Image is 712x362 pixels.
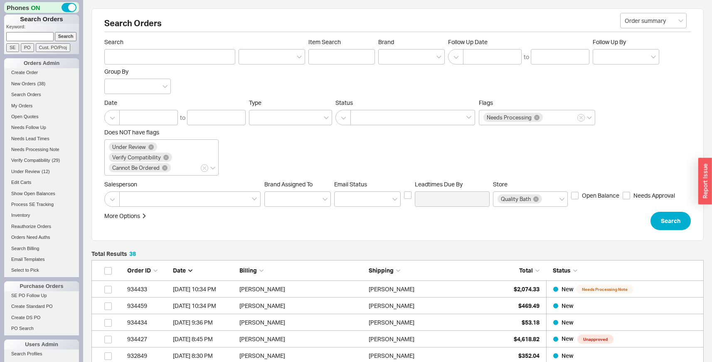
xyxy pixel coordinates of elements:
div: [PERSON_NAME] [369,331,414,347]
span: Billing [239,267,257,274]
input: Flags [544,113,550,122]
a: Under Review(12) [4,167,79,176]
span: Does NOT have flags [104,129,159,136]
h5: Total Results [91,251,136,257]
span: Total [519,267,533,274]
svg: open menu [392,198,397,201]
div: Total [498,266,540,275]
input: Item Search [308,49,375,64]
span: Search [104,38,235,46]
span: 38 [129,250,136,257]
a: Needs Lead Times [4,134,79,143]
a: Email Templates [4,255,79,264]
a: Verify Compatibility(29) [4,156,79,165]
div: Shipping [369,266,494,275]
div: to [180,114,185,122]
input: Needs Approval [623,192,630,199]
span: Needs Follow Up [11,125,46,130]
span: Follow Up By [593,38,626,45]
div: Date [173,266,235,275]
a: New Orders(38) [4,79,79,88]
span: Cannot Be Ordered [112,165,160,171]
svg: open menu [678,19,683,22]
span: Under Review [11,169,40,174]
div: [PERSON_NAME] [369,298,414,314]
div: Users Admin [4,340,79,350]
button: More Options [104,212,147,220]
span: Item Search [308,38,375,46]
input: Type [254,113,259,122]
div: Phones [4,2,79,13]
span: Shipping [369,267,394,274]
div: [PERSON_NAME] [239,281,365,298]
span: Needs Processing Note [11,147,59,152]
span: Quality Bath [501,196,531,202]
div: Order ID [127,266,169,275]
a: Needs Processing Note [4,145,79,154]
a: 934433[DATE] 10:34 PM[PERSON_NAME][PERSON_NAME]$2,074.33New Needs Processing Note [91,281,704,298]
div: to [524,53,529,61]
button: Search [650,212,691,230]
p: Keyword: [6,24,79,32]
span: Needs Processing Note [576,285,633,294]
span: New Orders [11,81,36,86]
span: New [562,285,574,293]
div: [PERSON_NAME] [239,314,365,331]
input: Search [104,49,235,64]
a: Needs Follow Up [4,123,79,132]
a: Process SE Tracking [4,200,79,209]
div: 934434 [127,314,169,331]
input: Select... [620,13,687,28]
span: ( 29 ) [52,158,60,163]
span: Open Balance [582,191,619,200]
span: Status [553,267,571,274]
a: Show Open Balances [4,189,79,198]
a: My Orders [4,102,79,110]
input: Cust. PO/Proj [36,43,70,52]
svg: open menu [297,55,302,59]
a: PO Search [4,324,79,333]
span: Order ID [127,267,151,274]
a: Search Orders [4,90,79,99]
input: Store [543,194,549,204]
span: New [562,335,575,342]
h2: Search Orders [104,19,691,32]
a: Search Profiles [4,350,79,358]
div: Purchase Orders [4,281,79,291]
span: Needs Processing [487,114,532,120]
span: Verify Compatibility [112,154,161,160]
span: Follow Up Date [448,38,589,46]
div: 934459 [127,298,169,314]
div: 934433 [127,281,169,298]
div: [PERSON_NAME] [239,331,365,347]
div: 8/17/25 9:36 PM [173,314,235,331]
button: Flags [577,114,585,121]
span: Process SE Tracking [11,202,54,207]
span: Brand Assigned To [264,181,313,188]
span: Needs Approval [633,191,675,200]
svg: open menu [163,85,168,88]
a: Create DS PO [4,313,79,322]
span: $2,074.33 [514,285,540,293]
div: [PERSON_NAME] [369,314,414,331]
span: Under Review [112,144,146,150]
button: Does NOT have flags [201,164,208,172]
span: Type [249,99,261,106]
input: PO [21,43,34,52]
span: Date [173,267,186,274]
span: New [562,352,574,359]
span: Brand [378,38,394,45]
a: Orders Need Auths [4,233,79,242]
input: SE [6,43,19,52]
div: Orders Admin [4,58,79,68]
div: [PERSON_NAME] [369,281,414,298]
a: Open Quotes [4,112,79,121]
a: 934427[DATE] 8:45 PM[PERSON_NAME][PERSON_NAME]$4,618.82New Unapproved [91,331,704,347]
a: 934459[DATE] 10:34 PM[PERSON_NAME][PERSON_NAME]$469.49New [91,298,704,314]
div: [PERSON_NAME] [239,298,365,314]
span: Group By [104,68,128,75]
span: Search [661,216,680,226]
span: Flags [479,99,493,106]
div: 8/17/25 10:34 PM [173,298,235,314]
input: Does NOT have flags [172,163,178,173]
